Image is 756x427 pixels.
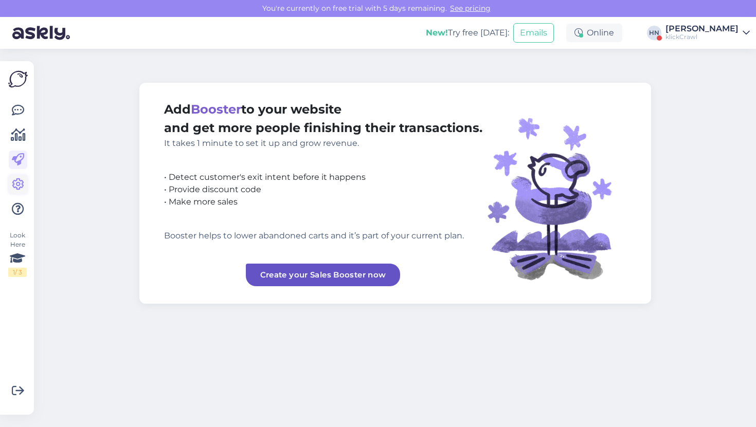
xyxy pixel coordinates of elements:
div: It takes 1 minute to set it up and grow revenue. [164,137,482,150]
img: illustration [482,100,626,286]
button: Emails [513,23,554,43]
a: [PERSON_NAME]klickCrawl [665,25,750,41]
div: Add to your website and get more people finishing their transactions. [164,100,482,150]
div: HN [647,26,661,40]
img: Askly Logo [8,69,28,89]
div: Booster helps to lower abandoned carts and it’s part of your current plan. [164,230,482,242]
div: [PERSON_NAME] [665,25,739,33]
b: New! [426,28,448,38]
div: Try free [DATE]: [426,27,509,39]
div: Look Here [8,231,27,277]
div: • Provide discount code [164,183,482,196]
div: Online [566,24,622,42]
span: Booster [191,102,241,117]
div: 1 / 3 [8,268,27,277]
div: • Make more sales [164,196,482,208]
div: • Detect customer's exit intent before it happens [164,171,482,183]
a: See pricing [447,4,494,13]
a: Create your Sales Booster now [246,264,401,286]
div: klickCrawl [665,33,739,41]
